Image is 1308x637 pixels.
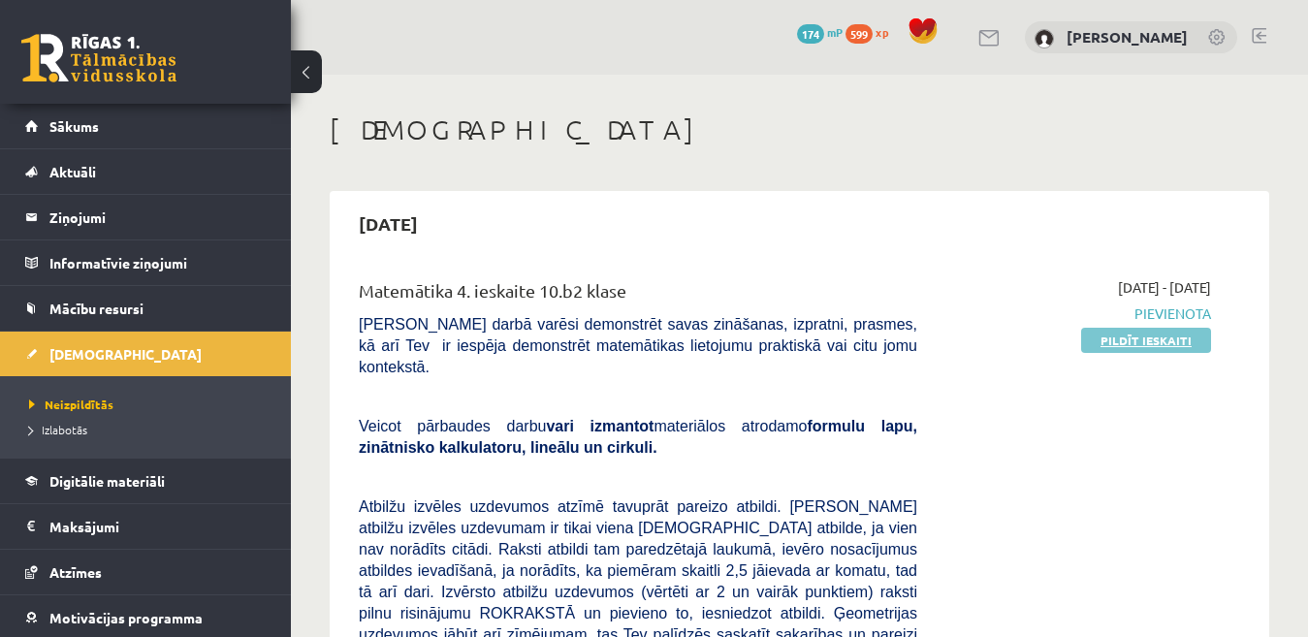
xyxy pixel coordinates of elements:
[49,504,267,549] legend: Maksājumi
[1035,29,1054,48] img: Roberts Reinis Liekniņš
[25,504,267,549] a: Maksājumi
[49,609,203,626] span: Motivācijas programma
[546,418,654,434] b: vari izmantot
[25,104,267,148] a: Sākums
[29,396,271,413] a: Neizpildītās
[49,117,99,135] span: Sākums
[946,303,1211,324] span: Pievienota
[21,34,176,82] a: Rīgas 1. Tālmācības vidusskola
[359,418,917,456] b: formulu lapu, zinātnisko kalkulatoru, lineālu un cirkuli.
[1118,277,1211,298] span: [DATE] - [DATE]
[25,550,267,594] a: Atzīmes
[359,316,917,375] span: [PERSON_NAME] darbā varēsi demonstrēt savas zināšanas, izpratni, prasmes, kā arī Tev ir iespēja d...
[49,472,165,490] span: Digitālie materiāli
[49,195,267,239] legend: Ziņojumi
[339,201,437,246] h2: [DATE]
[49,563,102,581] span: Atzīmes
[25,459,267,503] a: Digitālie materiāli
[330,113,1269,146] h1: [DEMOGRAPHIC_DATA]
[845,24,898,40] a: 599 xp
[845,24,873,44] span: 599
[25,332,267,376] a: [DEMOGRAPHIC_DATA]
[49,163,96,180] span: Aktuāli
[29,397,113,412] span: Neizpildītās
[359,418,917,456] span: Veicot pārbaudes darbu materiālos atrodamo
[29,422,87,437] span: Izlabotās
[1081,328,1211,353] a: Pildīt ieskaiti
[876,24,888,40] span: xp
[49,300,144,317] span: Mācību resursi
[827,24,843,40] span: mP
[25,240,267,285] a: Informatīvie ziņojumi
[25,286,267,331] a: Mācību resursi
[25,149,267,194] a: Aktuāli
[49,240,267,285] legend: Informatīvie ziņojumi
[49,345,202,363] span: [DEMOGRAPHIC_DATA]
[29,421,271,438] a: Izlabotās
[797,24,843,40] a: 174 mP
[359,277,917,313] div: Matemātika 4. ieskaite 10.b2 klase
[797,24,824,44] span: 174
[1067,27,1188,47] a: [PERSON_NAME]
[25,195,267,239] a: Ziņojumi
